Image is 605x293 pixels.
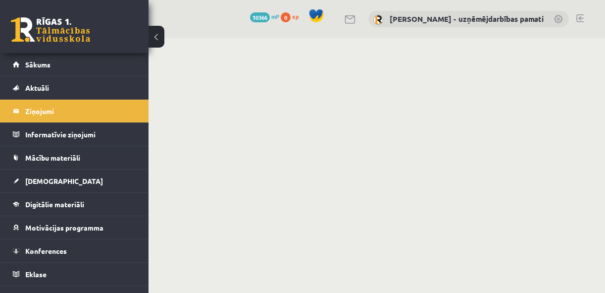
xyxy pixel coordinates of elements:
[390,14,544,24] a: [PERSON_NAME] - uzņēmējdarbības pamati
[25,60,50,69] span: Sākums
[13,263,136,286] a: Eklase
[13,123,136,146] a: Informatīvie ziņojumi
[13,53,136,76] a: Sākums
[292,12,299,20] span: xp
[25,223,103,232] span: Motivācijas programma
[25,153,80,162] span: Mācību materiāli
[25,246,67,255] span: Konferences
[271,12,279,20] span: mP
[25,270,47,279] span: Eklase
[25,83,49,92] span: Aktuāli
[25,176,103,185] span: [DEMOGRAPHIC_DATA]
[13,76,136,99] a: Aktuāli
[281,12,303,20] a: 0 xp
[13,100,136,122] a: Ziņojumi
[250,12,279,20] a: 10366 mP
[13,170,136,192] a: [DEMOGRAPHIC_DATA]
[13,193,136,216] a: Digitālie materiāli
[13,216,136,239] a: Motivācijas programma
[13,239,136,262] a: Konferences
[25,200,84,209] span: Digitālie materiāli
[281,12,291,22] span: 0
[13,146,136,169] a: Mācību materiāli
[11,17,90,42] a: Rīgas 1. Tālmācības vidusskola
[250,12,270,22] span: 10366
[25,123,136,146] legend: Informatīvie ziņojumi
[25,100,136,122] legend: Ziņojumi
[373,15,383,25] img: Solvita Kozlovska - uzņēmējdarbības pamati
